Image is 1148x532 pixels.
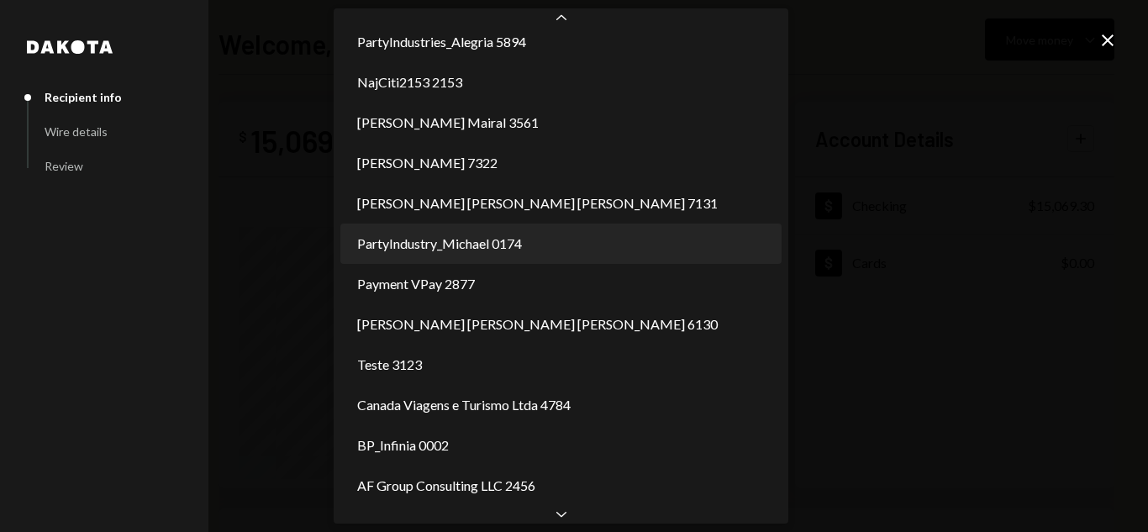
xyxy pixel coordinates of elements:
[357,435,449,456] span: BP_Infinia 0002
[357,193,718,213] span: [PERSON_NAME] [PERSON_NAME] [PERSON_NAME] 7131
[357,314,718,334] span: [PERSON_NAME] [PERSON_NAME] [PERSON_NAME] 6130
[357,153,498,173] span: [PERSON_NAME] 7322
[357,355,422,375] span: Teste 3123
[357,113,539,133] span: [PERSON_NAME] Mairal 3561
[357,274,475,294] span: Payment VPay 2877
[357,395,571,415] span: Canada Viagens e Turismo Ltda 4784
[357,234,522,254] span: PartyIndustry_Michael 0174
[357,32,526,52] span: PartyIndustries_Alegria 5894
[357,72,462,92] span: NajCiti2153 2153
[45,159,83,173] div: Review
[45,124,108,139] div: Wire details
[45,90,122,104] div: Recipient info
[357,476,535,496] span: AF Group Consulting LLC 2456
